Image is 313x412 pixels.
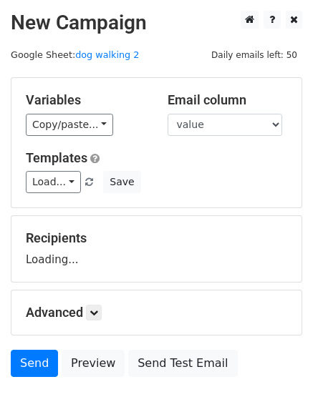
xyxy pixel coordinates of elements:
[206,49,302,60] a: Daily emails left: 50
[26,305,287,320] h5: Advanced
[128,350,237,377] a: Send Test Email
[26,114,113,136] a: Copy/paste...
[26,230,287,246] h5: Recipients
[62,350,125,377] a: Preview
[168,92,288,108] h5: Email column
[26,171,81,193] a: Load...
[75,49,139,60] a: dog walking 2
[206,47,302,63] span: Daily emails left: 50
[26,150,87,165] a: Templates
[11,11,302,35] h2: New Campaign
[26,92,146,108] h5: Variables
[11,49,139,60] small: Google Sheet:
[26,230,287,268] div: Loading...
[103,171,140,193] button: Save
[11,350,58,377] a: Send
